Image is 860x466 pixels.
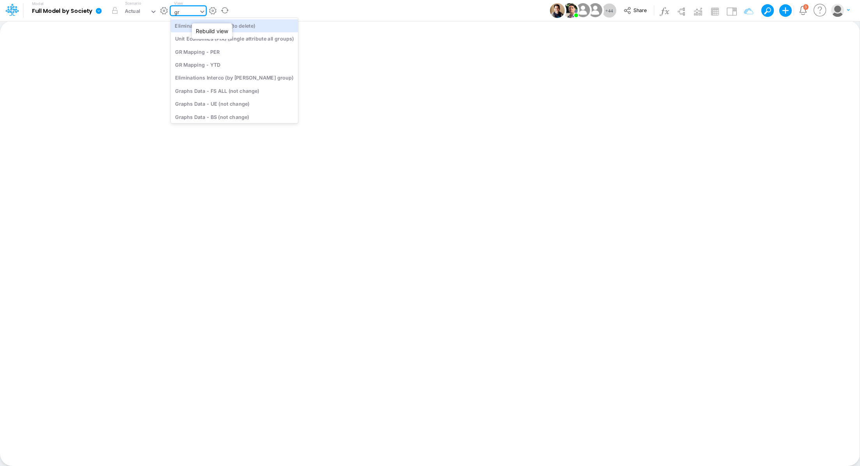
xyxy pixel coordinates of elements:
[605,8,613,13] span: + 44
[171,32,298,45] div: Unit Economics (PIX) (single attribute all groups)
[171,71,298,84] div: Eliminations Interco (by [PERSON_NAME] group)
[125,0,141,6] label: Scenario
[620,5,652,17] button: Share
[550,3,565,18] img: User Image Icon
[586,2,604,19] img: User Image Icon
[171,84,298,97] div: Graphs Data - FS ALL (not change)
[125,7,140,16] div: Actual
[563,3,578,18] img: User Image Icon
[32,8,92,15] b: Full Model by Society
[805,5,807,9] div: 3 unread items
[171,45,298,58] div: GR Mapping - PER
[574,2,592,19] img: User Image Icon
[174,0,183,6] label: View
[192,23,232,39] div: Rebuild view
[171,97,298,110] div: Graphs Data - UE (not change)
[171,19,298,32] div: Eliminations by Group (to delete)
[798,6,807,15] a: Notifications
[171,58,298,71] div: GR Mapping - YTD
[633,7,647,13] span: Share
[32,2,44,6] label: Model
[171,110,298,123] div: Graphs Data - BS (not change)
